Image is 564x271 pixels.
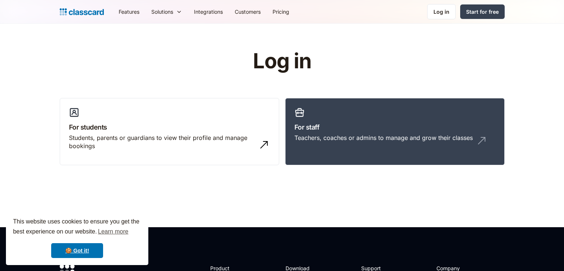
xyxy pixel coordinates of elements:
a: Pricing [267,3,295,20]
div: cookieconsent [6,210,148,265]
div: Solutions [151,8,173,16]
a: Log in [427,4,456,19]
div: Log in [433,8,449,16]
a: For studentsStudents, parents or guardians to view their profile and manage bookings [60,98,279,166]
div: Teachers, coaches or admins to manage and grow their classes [294,134,473,142]
div: Students, parents or guardians to view their profile and manage bookings [69,134,255,150]
span: This website uses cookies to ensure you get the best experience on our website. [13,217,141,237]
a: learn more about cookies [97,226,129,237]
a: Start for free [460,4,505,19]
div: Start for free [466,8,499,16]
a: Features [113,3,145,20]
a: home [60,7,104,17]
a: dismiss cookie message [51,243,103,258]
h1: Log in [164,50,400,73]
h3: For staff [294,122,495,132]
div: Solutions [145,3,188,20]
a: Integrations [188,3,229,20]
h3: For students [69,122,270,132]
a: For staffTeachers, coaches or admins to manage and grow their classes [285,98,505,166]
a: Customers [229,3,267,20]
